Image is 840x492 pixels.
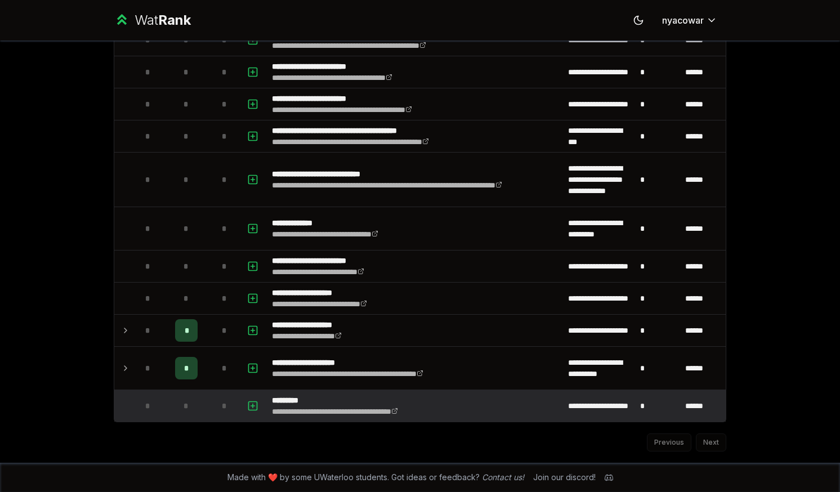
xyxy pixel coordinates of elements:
a: Contact us! [482,472,524,482]
span: nyacowar [662,14,704,27]
button: nyacowar [653,10,726,30]
span: Rank [158,12,191,28]
div: Join our discord! [533,472,596,483]
div: Wat [135,11,191,29]
a: WatRank [114,11,191,29]
span: Made with ❤️ by some UWaterloo students. Got ideas or feedback? [227,472,524,483]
